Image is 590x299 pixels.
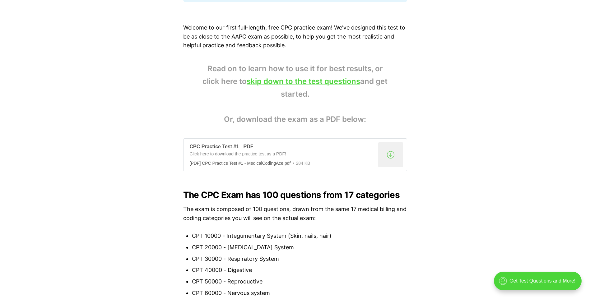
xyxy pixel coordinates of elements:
iframe: portal-trigger [489,269,590,299]
p: The exam is composed of 100 questions, drawn from the same 17 medical billing and coding categori... [183,205,407,223]
div: 284 KB [291,160,310,166]
li: CPT 10000 - Integumentary System (Skin, nails, hair) [192,232,407,241]
div: CPC Practice Test #1 - PDF [190,144,376,150]
div: Click here to download the practice test as a PDF! [190,151,376,159]
a: skip down to the test questions [247,77,360,86]
li: CPT 40000 - Digestive [192,266,407,275]
li: CPT 30000 - Respiratory System [192,255,407,264]
li: CPT 20000 - [MEDICAL_DATA] System [192,243,407,252]
blockquote: Read on to learn how to use it for best results, or click here to and get started. Or, download t... [183,62,407,126]
li: CPT 60000 - Nervous system [192,289,407,298]
li: CPT 50000 - Reproductive [192,277,407,286]
h2: The CPC Exam has 100 questions from 17 categories [183,190,407,200]
a: CPC Practice Test #1 - PDFClick here to download the practice test as a PDF![PDF] CPC Practice Te... [183,138,407,171]
div: [PDF] CPC Practice Test #1 - MedicalCodingAce.pdf [190,161,291,166]
p: Welcome to our first full-length, free CPC practice exam! We've designed this test to be as close... [183,23,407,50]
